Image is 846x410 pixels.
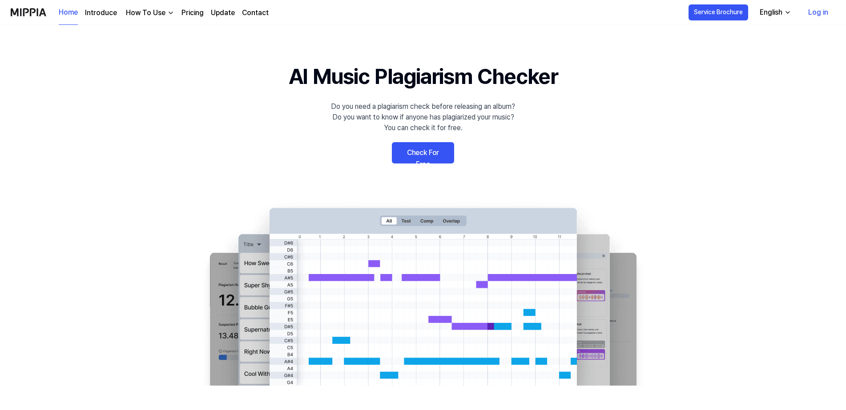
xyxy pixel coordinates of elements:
[211,8,235,18] a: Update
[59,0,78,25] a: Home
[753,4,797,21] button: English
[689,4,748,20] button: Service Brochure
[124,8,174,18] button: How To Use
[85,8,117,18] a: Introduce
[167,9,174,16] img: down
[331,101,515,133] div: Do you need a plagiarism check before releasing an album? Do you want to know if anyone has plagi...
[758,7,784,18] div: English
[181,8,204,18] a: Pricing
[192,199,654,386] img: main Image
[392,142,454,163] a: Check For Free
[289,60,558,92] h1: AI Music Plagiarism Checker
[124,8,167,18] div: How To Use
[242,8,269,18] a: Contact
